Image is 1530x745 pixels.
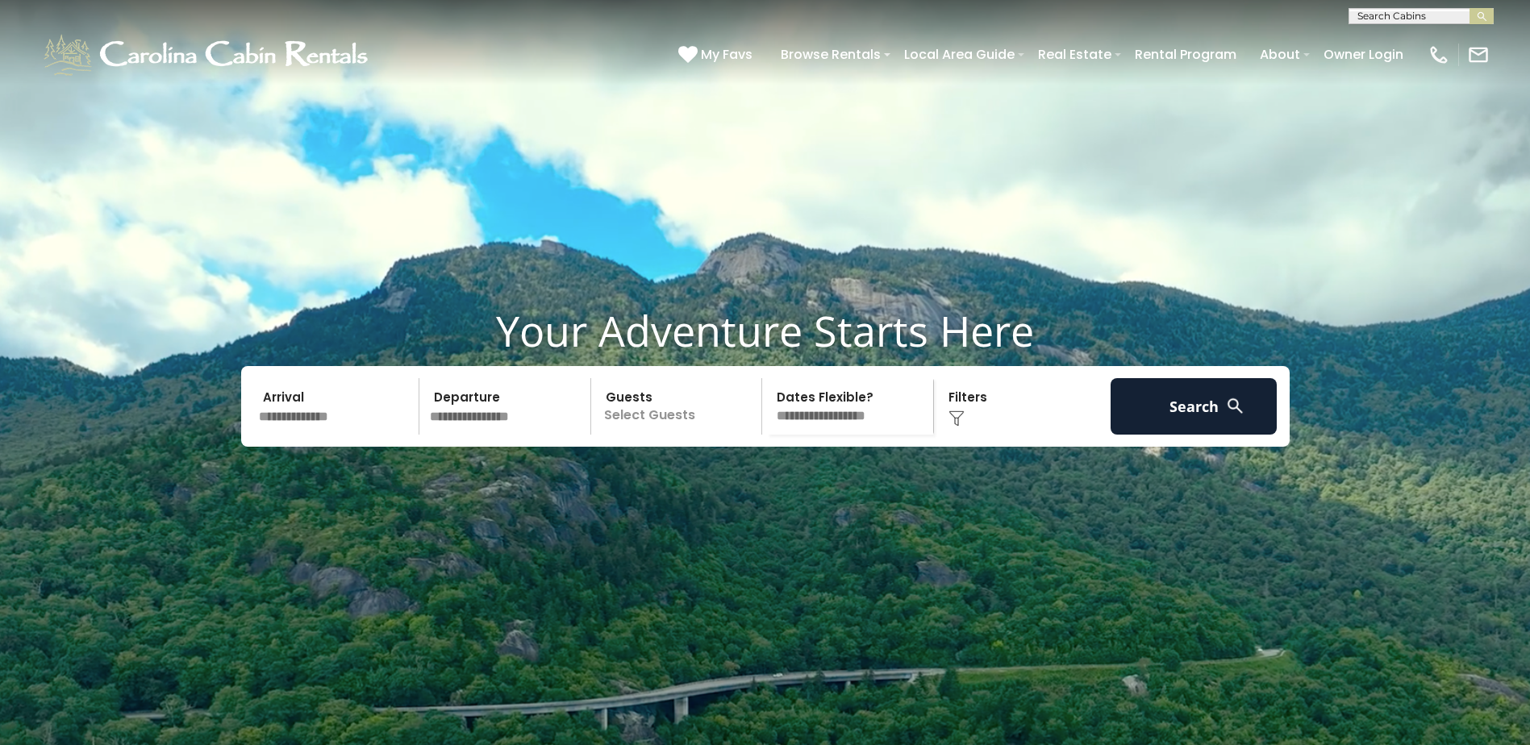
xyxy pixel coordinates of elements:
img: filter--v1.png [948,410,965,427]
img: phone-regular-white.png [1428,44,1450,66]
a: Real Estate [1030,40,1119,69]
a: Owner Login [1315,40,1411,69]
a: About [1252,40,1308,69]
span: My Favs [701,44,752,65]
img: White-1-1-2.png [40,31,375,79]
img: mail-regular-white.png [1467,44,1490,66]
a: My Favs [678,44,757,65]
h1: Your Adventure Starts Here [12,306,1518,356]
button: Search [1111,378,1278,435]
img: search-regular-white.png [1225,396,1245,416]
a: Local Area Guide [896,40,1023,69]
a: Browse Rentals [773,40,889,69]
a: Rental Program [1127,40,1244,69]
p: Select Guests [596,378,762,435]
